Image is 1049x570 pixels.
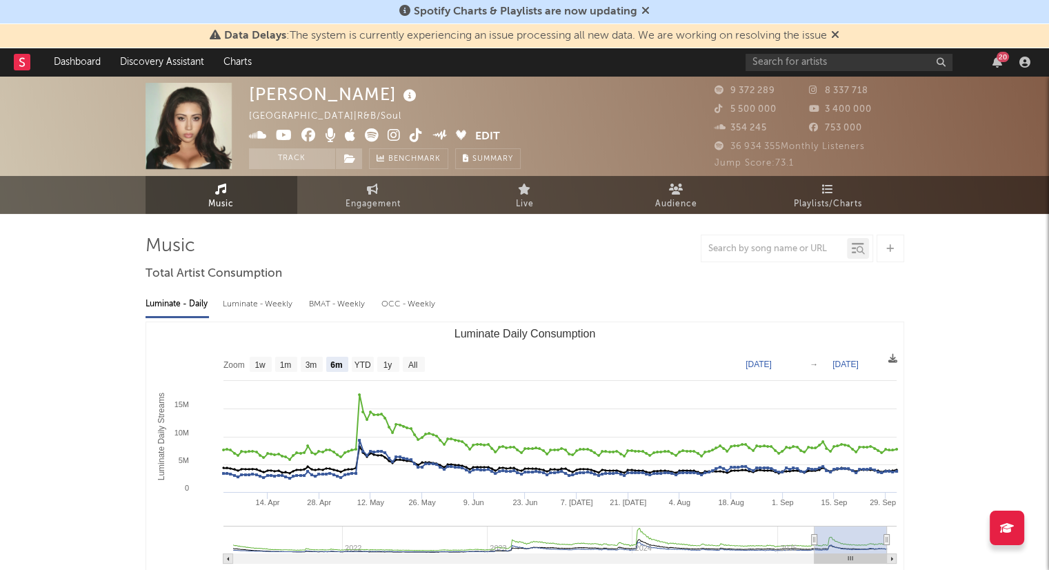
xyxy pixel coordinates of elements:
[472,155,513,163] span: Summary
[44,48,110,76] a: Dashboard
[214,48,261,76] a: Charts
[184,484,188,492] text: 0
[746,360,772,369] text: [DATE]
[146,176,297,214] a: Music
[715,142,865,151] span: 36 934 355 Monthly Listeners
[752,176,904,214] a: Playlists/Charts
[449,176,601,214] a: Live
[369,148,448,169] a: Benchmark
[809,124,862,132] span: 753 000
[388,151,441,168] span: Benchmark
[157,393,166,480] text: Luminate Daily Streams
[715,105,777,114] span: 5 500 000
[992,57,1002,68] button: 20
[794,196,862,213] span: Playlists/Charts
[641,6,650,17] span: Dismiss
[655,196,697,213] span: Audience
[223,360,245,370] text: Zoom
[832,360,859,369] text: [DATE]
[746,54,952,71] input: Search for artists
[810,360,818,369] text: →
[249,83,420,106] div: [PERSON_NAME]
[809,105,872,114] span: 3 400 000
[560,498,592,507] text: 7. [DATE]
[601,176,752,214] a: Audience
[821,498,847,507] text: 15. Sep
[512,498,537,507] text: 23. Jun
[516,196,534,213] span: Live
[255,498,279,507] text: 14. Apr
[307,498,331,507] text: 28. Apr
[383,360,392,370] text: 1y
[475,128,500,146] button: Edit
[146,266,282,282] span: Total Artist Consumption
[454,328,595,340] text: Luminate Daily Consumption
[223,293,295,316] div: Luminate - Weekly
[354,360,370,370] text: YTD
[224,30,827,41] span: : The system is currently experiencing an issue processing all new data. We are working on resolv...
[463,498,483,507] text: 9. Jun
[330,360,342,370] text: 6m
[357,498,384,507] text: 12. May
[414,6,637,17] span: Spotify Charts & Playlists are now updating
[309,293,368,316] div: BMAT - Weekly
[408,498,436,507] text: 26. May
[809,86,868,95] span: 8 337 718
[381,293,437,316] div: OCC - Weekly
[718,498,743,507] text: 18. Aug
[997,52,1009,62] div: 20
[224,30,286,41] span: Data Delays
[178,456,188,464] text: 5M
[174,400,188,409] text: 15M
[110,48,214,76] a: Discovery Assistant
[279,360,291,370] text: 1m
[346,196,401,213] span: Engagement
[668,498,690,507] text: 4. Aug
[146,293,209,316] div: Luminate - Daily
[455,148,521,169] button: Summary
[715,86,775,95] span: 9 372 289
[297,176,449,214] a: Engagement
[254,360,266,370] text: 1w
[305,360,317,370] text: 3m
[249,108,417,125] div: [GEOGRAPHIC_DATA] | R&B/Soul
[174,429,188,437] text: 10M
[208,196,234,213] span: Music
[610,498,646,507] text: 21. [DATE]
[408,360,417,370] text: All
[715,124,767,132] span: 354 245
[701,244,847,255] input: Search by song name or URL
[831,30,839,41] span: Dismiss
[771,498,793,507] text: 1. Sep
[249,148,335,169] button: Track
[869,498,895,507] text: 29. Sep
[715,159,794,168] span: Jump Score: 73.1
